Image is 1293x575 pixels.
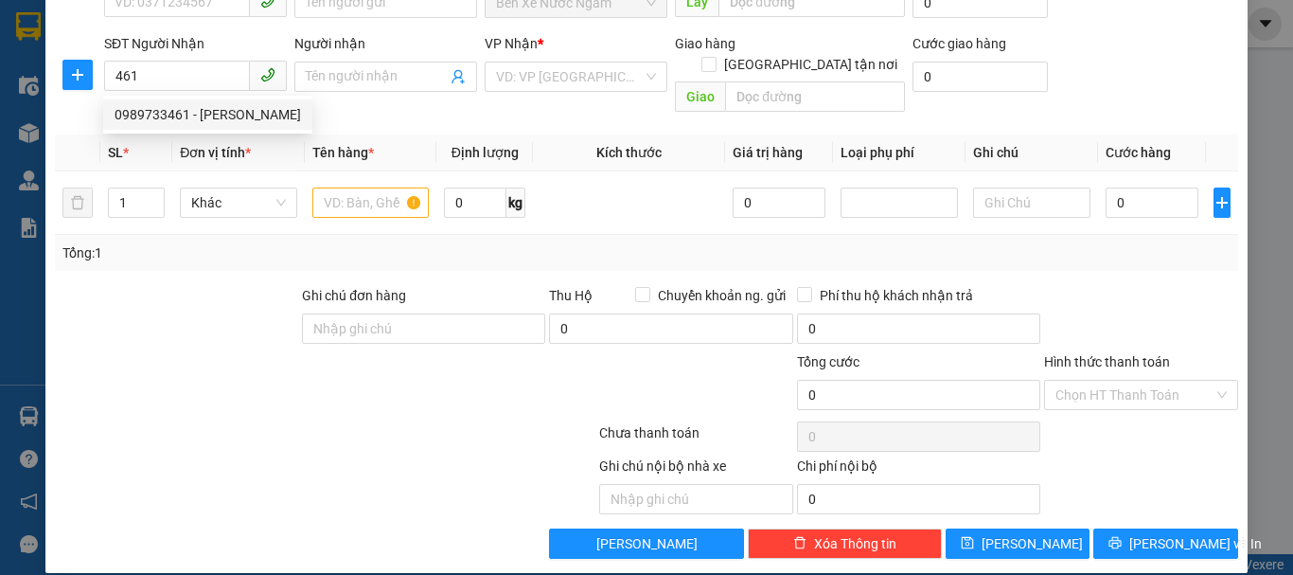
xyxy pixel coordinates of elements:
[961,536,974,551] span: save
[1044,354,1170,369] label: Hình thức thanh toán
[965,135,1098,171] th: Ghi chú
[115,104,301,125] div: 0989733461 - [PERSON_NAME]
[294,33,477,54] div: Người nhận
[596,533,698,554] span: [PERSON_NAME]
[650,285,793,306] span: Chuyển khoản ng. gửi
[104,33,287,54] div: SĐT Người Nhận
[62,60,93,90] button: plus
[797,456,1040,484] div: Chi phí nội bộ
[149,191,160,203] span: up
[596,145,662,160] span: Kích thước
[108,145,123,160] span: SL
[143,189,164,203] span: Increase Value
[797,354,859,369] span: Tổng cước
[1129,533,1262,554] span: [PERSON_NAME] và In
[725,81,905,112] input: Dọc đường
[733,145,803,160] span: Giá trị hàng
[1093,529,1238,559] button: printer[PERSON_NAME] và In
[191,189,286,217] span: Khác
[312,188,430,218] input: VD: Bàn, Ghế
[485,36,538,51] span: VP Nhận
[833,135,965,171] th: Loại phụ phí
[675,81,725,112] span: Giao
[549,288,593,303] span: Thu Hộ
[973,188,1090,218] input: Ghi Chú
[597,422,795,456] div: Chưa thanh toán
[1214,195,1230,210] span: plus
[1108,536,1122,551] span: printer
[793,536,806,551] span: delete
[452,145,519,160] span: Định lượng
[103,99,312,130] div: 0989733461 - anh hải
[599,456,793,484] div: Ghi chú nội bộ nhà xe
[982,533,1083,554] span: [PERSON_NAME]
[180,145,251,160] span: Đơn vị tính
[63,67,92,82] span: plus
[675,36,735,51] span: Giao hàng
[812,285,981,306] span: Phí thu hộ khách nhận trả
[302,314,545,344] input: Ghi chú đơn hàng
[62,188,93,218] button: delete
[912,62,1048,92] input: Cước giao hàng
[717,54,905,75] span: [GEOGRAPHIC_DATA] tận nơi
[1213,188,1231,218] button: plus
[62,243,501,263] div: Tổng: 1
[549,529,743,559] button: [PERSON_NAME]
[149,205,160,216] span: down
[1106,145,1171,160] span: Cước hàng
[302,288,406,303] label: Ghi chú đơn hàng
[599,484,793,514] input: Nhập ghi chú
[260,67,275,82] span: phone
[733,188,825,218] input: 0
[451,69,466,84] span: user-add
[748,529,942,559] button: deleteXóa Thông tin
[143,203,164,217] span: Decrease Value
[312,145,374,160] span: Tên hàng
[912,36,1006,51] label: Cước giao hàng
[814,533,896,554] span: Xóa Thông tin
[946,529,1090,559] button: save[PERSON_NAME]
[506,188,525,218] span: kg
